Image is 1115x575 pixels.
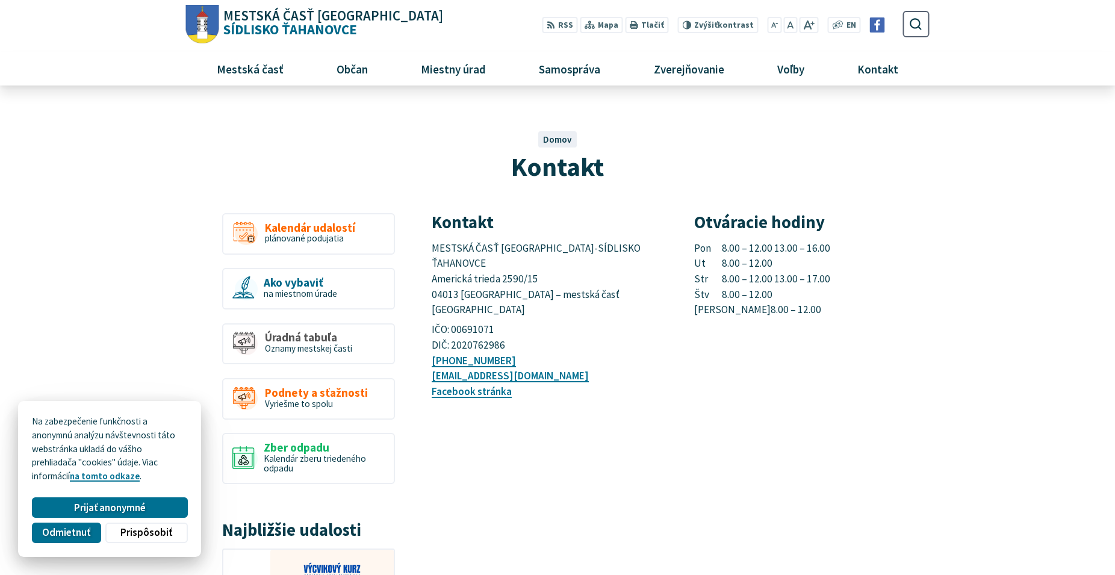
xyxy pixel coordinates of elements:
[332,52,373,85] span: Občan
[694,241,722,256] span: Pon
[694,241,929,318] p: 8.00 – 12.00 13.00 – 16.00 8.00 – 12.00 8.00 – 12.00 13.00 – 17.00 8.00 – 12.00 8.00 – 12.00
[222,268,395,309] a: Ako vybaviť na miestnom úrade
[432,354,516,367] a: [PHONE_NUMBER]
[265,222,355,234] span: Kalendár udalostí
[264,453,366,474] span: Kalendár zberu triedeného odpadu
[580,17,623,33] a: Mapa
[32,415,187,483] p: Na zabezpečenie funkčnosti a anonymnú analýzu návštevnosti táto webstránka ukladá do vášho prehli...
[417,52,491,85] span: Miestny úrad
[870,17,885,33] img: Prejsť na Facebook stránku
[185,5,219,44] img: Prejsť na domovskú stránku
[32,497,187,518] button: Prijať anonymné
[846,19,856,32] span: EN
[32,523,101,543] button: Odmietnuť
[432,369,589,382] a: [EMAIL_ADDRESS][DOMAIN_NAME]
[694,256,722,272] span: Ut
[843,19,859,32] a: EN
[265,398,333,409] span: Vyriešme to spolu
[625,17,668,33] button: Tlačiť
[767,17,781,33] button: Zmenšiť veľkosť písma
[264,276,337,289] span: Ako vybaviť
[772,52,809,85] span: Voľby
[432,213,666,232] h3: Kontakt
[195,52,306,85] a: Mestská časť
[105,523,187,543] button: Prispôsobiť
[694,287,722,303] span: Štv
[517,52,623,85] a: Samospráva
[694,302,771,318] span: [PERSON_NAME]
[598,19,618,32] span: Mapa
[185,5,443,44] a: Logo Sídlisko Ťahanovce, prejsť na domovskú stránku.
[432,385,512,398] a: Facebook stránka
[222,323,395,365] a: Úradná tabuľa Oznamy mestskej časti
[649,52,728,85] span: Zverejňovanie
[853,52,902,85] span: Kontakt
[264,288,337,299] span: na miestnom úrade
[694,20,754,30] span: kontrast
[265,331,352,344] span: Úradná tabuľa
[264,441,385,454] span: Zber odpadu
[120,526,172,539] span: Prispôsobiť
[800,17,818,33] button: Zväčšiť veľkosť písma
[213,52,288,85] span: Mestská časť
[558,19,573,32] span: RSS
[678,17,758,33] button: Zvýšiťkontrast
[542,17,577,33] a: RSS
[835,52,920,85] a: Kontakt
[511,150,604,183] span: Kontakt
[694,213,929,232] h3: Otváracie hodiny
[535,52,605,85] span: Samospráva
[222,213,395,255] a: Kalendár udalostí plánované podujatia
[432,241,642,317] span: MESTSKÁ ČASŤ [GEOGRAPHIC_DATA]-SÍDLISKO ŤAHANOVCE Americká trieda 2590/15 04013 [GEOGRAPHIC_DATA]...
[222,378,395,420] a: Podnety a sťažnosti Vyriešme to spolu
[219,9,443,37] span: Sídlisko Ťahanovce
[399,52,508,85] a: Miestny úrad
[265,232,344,244] span: plánované podujatia
[315,52,390,85] a: Občan
[222,433,395,484] a: Zber odpadu Kalendár zberu triedeného odpadu
[694,272,722,287] span: Str
[432,322,666,353] p: IČO: 00691071 DIČ: 2020762986
[74,502,146,514] span: Prijať anonymné
[265,387,368,399] span: Podnety a sťažnosti
[755,52,826,85] a: Voľby
[641,20,664,30] span: Tlačiť
[223,9,443,23] span: Mestská časť [GEOGRAPHIC_DATA]
[42,526,90,539] span: Odmietnuť
[543,134,572,145] a: Domov
[70,470,140,482] a: na tomto odkaze
[784,17,797,33] button: Nastaviť pôvodnú veľkosť písma
[222,521,395,539] h3: Najbližšie udalosti
[265,343,352,354] span: Oznamy mestskej časti
[694,20,718,30] span: Zvýšiť
[632,52,746,85] a: Zverejňovanie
